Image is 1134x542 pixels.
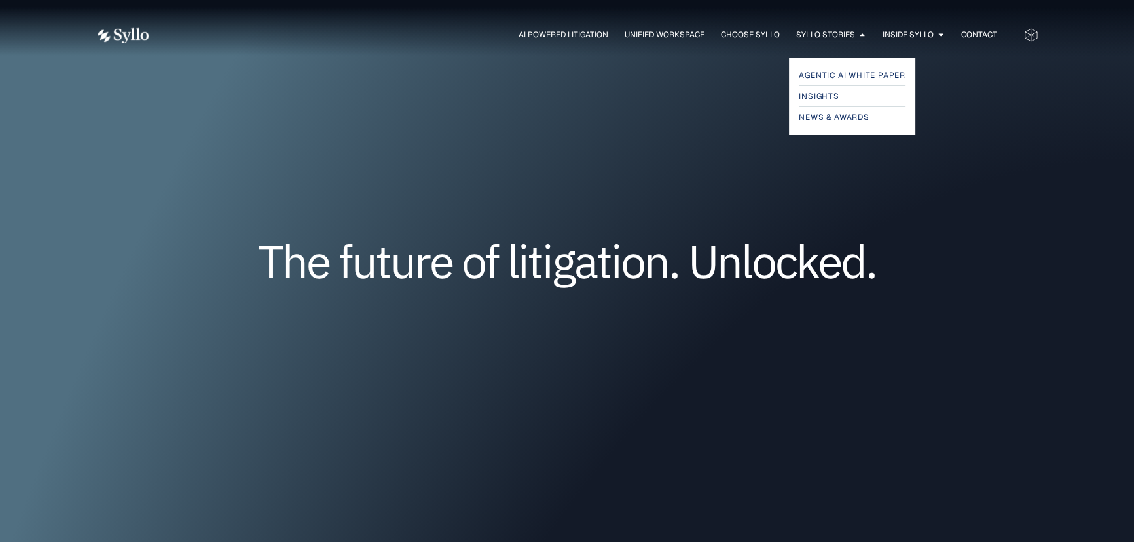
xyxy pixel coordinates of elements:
span: News & Awards [799,109,869,125]
a: Choose Syllo [721,29,780,41]
a: Inside Syllo [883,29,934,41]
a: Syllo Stories [796,29,855,41]
a: Insights [799,88,905,104]
a: AI Powered Litigation [519,29,608,41]
a: Agentic AI White Paper [799,67,905,83]
a: Unified Workspace [625,29,704,41]
span: Insights [799,88,839,104]
a: News & Awards [799,109,905,125]
h1: The future of litigation. Unlocked. [174,240,960,283]
nav: Menu [175,29,997,41]
a: Contact [961,29,997,41]
div: Menu Toggle [175,29,997,41]
img: white logo [96,27,149,44]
